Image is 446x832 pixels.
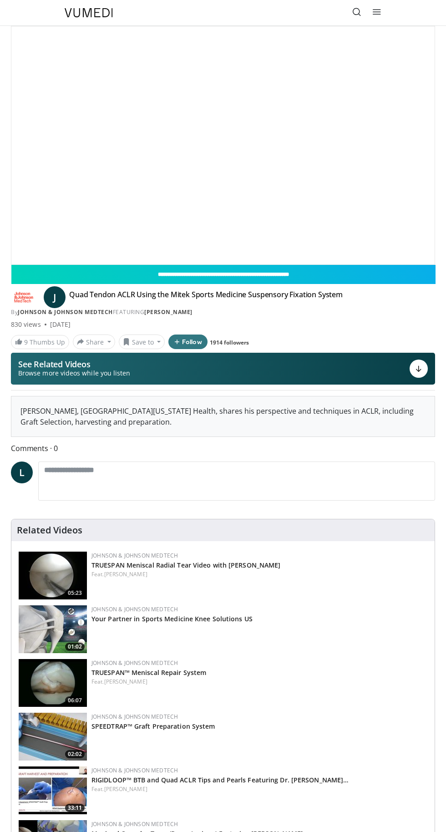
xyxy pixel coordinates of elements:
a: TRUESPAN Meniscal Radial Tear Video with [PERSON_NAME] [91,561,280,569]
a: 9 Thumbs Up [11,335,69,349]
button: Follow [168,335,208,349]
a: 33:11 [19,766,87,814]
div: By FEATURING [11,308,435,316]
a: Your Partner in Sports Medicine Knee Solutions US [91,614,253,623]
a: 01:02 [19,605,87,653]
button: Save to [119,335,165,349]
a: Johnson & Johnson MedTech [91,766,178,774]
button: See Related Videos Browse more videos while you listen [11,353,435,385]
span: 02:02 [65,750,85,758]
a: Johnson & Johnson MedTech [91,659,178,667]
a: L [11,462,33,483]
div: [DATE] [50,320,71,329]
span: 06:07 [65,696,85,705]
div: [PERSON_NAME], [GEOGRAPHIC_DATA][US_STATE] Health, shares his perspective and techniques in ACLR,... [11,396,435,436]
a: 05:23 [19,552,87,599]
div: Feat. [91,678,427,686]
span: 33:11 [65,804,85,812]
img: 4bc3a03c-f47c-4100-84fa-650097507746.150x105_q85_crop-smart_upscale.jpg [19,766,87,814]
a: 02:02 [19,713,87,761]
a: Johnson & Johnson MedTech [91,820,178,828]
a: Johnson & Johnson MedTech [91,713,178,720]
div: Feat. [91,570,427,578]
video-js: Video Player [11,26,435,264]
img: 0543fda4-7acd-4b5c-b055-3730b7e439d4.150x105_q85_crop-smart_upscale.jpg [19,605,87,653]
img: a9cbc79c-1ae4-425c-82e8-d1f73baa128b.150x105_q85_crop-smart_upscale.jpg [19,552,87,599]
button: Share [73,335,115,349]
a: 06:07 [19,659,87,707]
a: [PERSON_NAME] [144,308,193,316]
a: TRUESPAN™ Meniscal Repair System [91,668,206,677]
a: Johnson & Johnson MedTech [91,605,178,613]
img: a46a2fe1-2704-4a9e-acc3-1c278068f6c4.150x105_q85_crop-smart_upscale.jpg [19,713,87,761]
span: 01:02 [65,643,85,651]
a: Johnson & Johnson MedTech [18,308,113,316]
p: See Related Videos [18,360,130,369]
a: 1914 followers [210,339,249,346]
a: SPEEDTRAP™ Graft Preparation System [91,722,215,731]
a: Johnson & Johnson MedTech [91,552,178,559]
a: RIGIDLOOP™ BTB and Quad ACLR Tips and Pearls Featuring Dr. [PERSON_NAME]… [91,776,349,784]
span: 830 views [11,320,41,329]
a: [PERSON_NAME] [104,570,147,578]
a: J [44,286,66,308]
img: e42d750b-549a-4175-9691-fdba1d7a6a0f.150x105_q85_crop-smart_upscale.jpg [19,659,87,707]
h4: Quad Tendon ACLR Using the Mitek Sports Medicine Suspensory Fixation System [69,290,343,304]
span: Browse more videos while you listen [18,369,130,378]
a: [PERSON_NAME] [104,785,147,793]
span: Comments 0 [11,442,435,454]
div: Feat. [91,785,427,793]
span: 9 [24,338,28,346]
img: Johnson & Johnson MedTech [11,290,36,304]
a: [PERSON_NAME] [104,678,147,685]
img: VuMedi Logo [65,8,113,17]
span: 05:23 [65,589,85,597]
h4: Related Videos [17,525,82,536]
